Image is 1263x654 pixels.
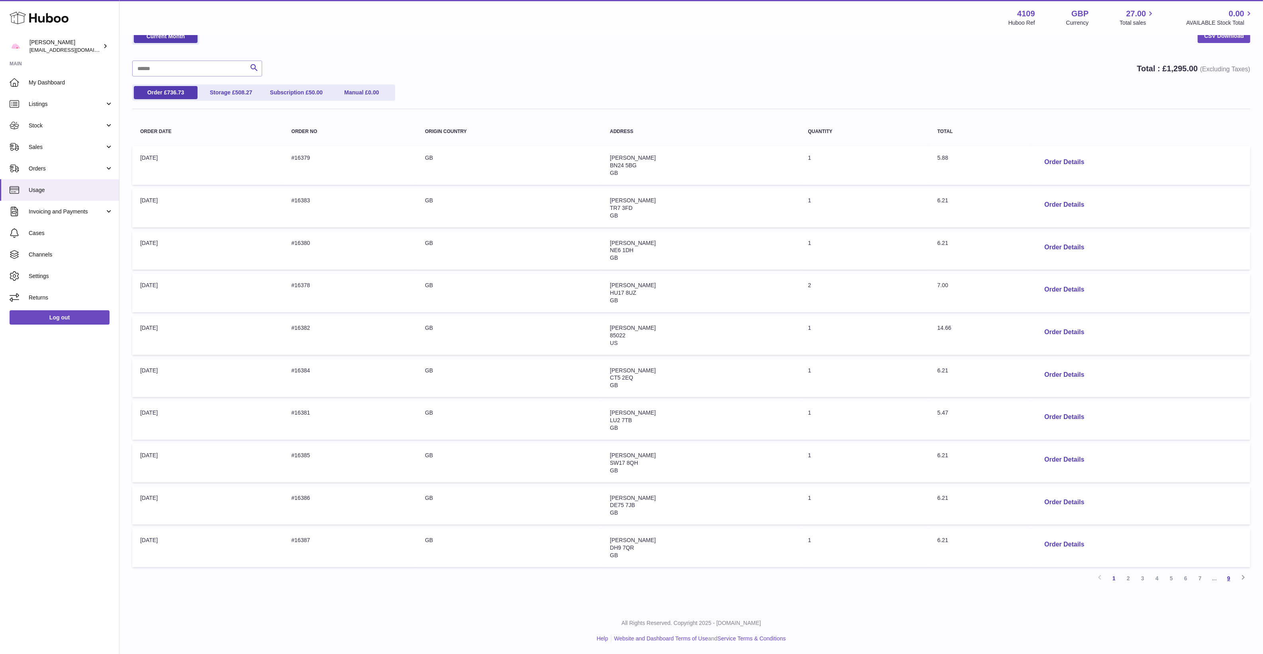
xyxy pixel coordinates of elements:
a: Subscription £50.00 [264,86,328,99]
td: [DATE] [132,316,284,355]
a: Current Month [134,30,198,43]
a: 0.00 AVAILABLE Stock Total [1186,8,1253,27]
td: #16381 [284,401,417,440]
button: Order Details [1038,367,1091,383]
span: Usage [29,186,113,194]
td: #16379 [284,146,417,185]
td: 1 [800,444,930,482]
a: 7 [1193,571,1207,585]
strong: GBP [1071,8,1089,19]
span: [PERSON_NAME] [610,537,656,543]
span: GB [610,212,618,219]
a: CSV Download [1198,29,1250,43]
span: AVAILABLE Stock Total [1186,19,1253,27]
a: 6 [1179,571,1193,585]
td: GB [417,486,602,525]
a: 9 [1222,571,1236,585]
span: 6.21 [937,452,948,458]
td: 1 [800,486,930,525]
div: Huboo Ref [1008,19,1035,27]
td: #16383 [284,189,417,227]
th: Order Date [132,121,284,142]
td: GB [417,529,602,567]
span: Invoicing and Payments [29,208,105,215]
td: 1 [800,146,930,185]
span: Cases [29,229,113,237]
span: ... [1207,571,1222,585]
strong: 4109 [1017,8,1035,19]
span: DH9 7QR [610,544,634,551]
a: Help [597,635,608,642]
span: [EMAIL_ADDRESS][DOMAIN_NAME] [29,47,117,53]
td: #16385 [284,444,417,482]
td: #16386 [284,486,417,525]
td: GB [417,401,602,440]
a: 5 [1164,571,1179,585]
span: 0.00 [1229,8,1244,19]
td: [DATE] [132,274,284,312]
span: [PERSON_NAME] [610,367,656,374]
td: GB [417,231,602,270]
td: [DATE] [132,359,284,397]
span: HU17 8UZ [610,290,636,296]
button: Order Details [1038,239,1091,256]
span: [PERSON_NAME] [610,325,656,331]
a: Service Terms & Conditions [717,635,786,642]
span: GB [610,170,618,176]
td: #16384 [284,359,417,397]
span: TR7 3FD [610,205,632,211]
span: Orders [29,165,105,172]
span: [PERSON_NAME] [610,409,656,416]
span: BN24 5BG [610,162,636,168]
span: GB [610,425,618,431]
a: 1 [1107,571,1121,585]
span: 6.21 [937,537,948,543]
button: Order Details [1038,452,1091,468]
span: 14.66 [937,325,951,331]
span: 6.21 [937,197,948,204]
span: 27.00 [1126,8,1146,19]
td: #16382 [284,316,417,355]
a: Order £736.73 [134,86,198,99]
button: Order Details [1038,282,1091,298]
th: Quantity [800,121,930,142]
span: DE75 7JB [610,502,635,508]
a: 2 [1121,571,1136,585]
td: 1 [800,189,930,227]
a: Log out [10,310,110,325]
td: 1 [800,316,930,355]
span: GB [610,255,618,261]
span: GB [610,382,618,388]
button: Order Details [1038,324,1091,341]
td: #16380 [284,231,417,270]
div: Currency [1066,19,1089,27]
td: #16378 [284,274,417,312]
span: SW17 8QH [610,460,638,466]
img: internalAdmin-4109@internal.huboo.com [10,40,22,52]
span: 6.21 [937,240,948,246]
td: [DATE] [132,231,284,270]
td: [DATE] [132,401,284,440]
td: GB [417,274,602,312]
span: GB [610,509,618,516]
td: [DATE] [132,146,284,185]
span: [PERSON_NAME] [610,495,656,501]
a: Storage £508.27 [199,86,263,99]
th: Origin Country [417,121,602,142]
strong: Total : £ [1137,64,1250,73]
a: 3 [1136,571,1150,585]
td: 1 [800,231,930,270]
a: 27.00 Total sales [1120,8,1155,27]
div: [PERSON_NAME] [29,39,101,54]
td: 1 [800,529,930,567]
span: GB [610,552,618,558]
button: Order Details [1038,537,1091,553]
th: Order no [284,121,417,142]
span: 6.21 [937,495,948,501]
td: [DATE] [132,486,284,525]
th: Total [929,121,1030,142]
span: 7.00 [937,282,948,288]
span: [PERSON_NAME] [610,155,656,161]
a: Website and Dashboard Terms of Use [614,635,708,642]
button: Order Details [1038,197,1091,213]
